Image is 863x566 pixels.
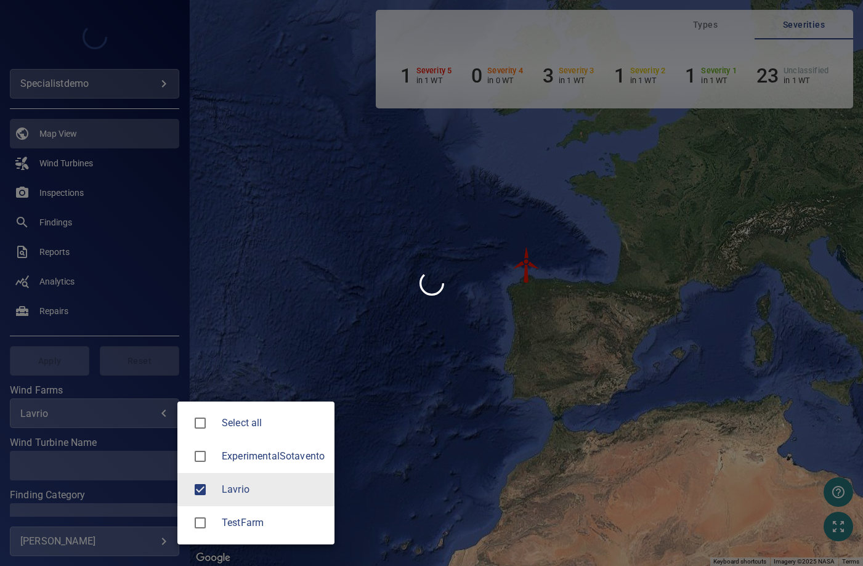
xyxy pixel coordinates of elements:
span: Lavrio [187,477,213,503]
span: ExperimentalSotavento [222,449,325,464]
div: Wind Farms TestFarm [222,515,325,530]
div: Wind Farms Lavrio [222,482,325,497]
span: Select all [222,416,325,431]
div: Wind Farms ExperimentalSotavento [222,449,325,464]
span: TestFarm [187,510,213,536]
ul: Lavrio [177,402,334,544]
span: TestFarm [222,515,325,530]
span: Lavrio [222,482,325,497]
span: ExperimentalSotavento [187,443,213,469]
